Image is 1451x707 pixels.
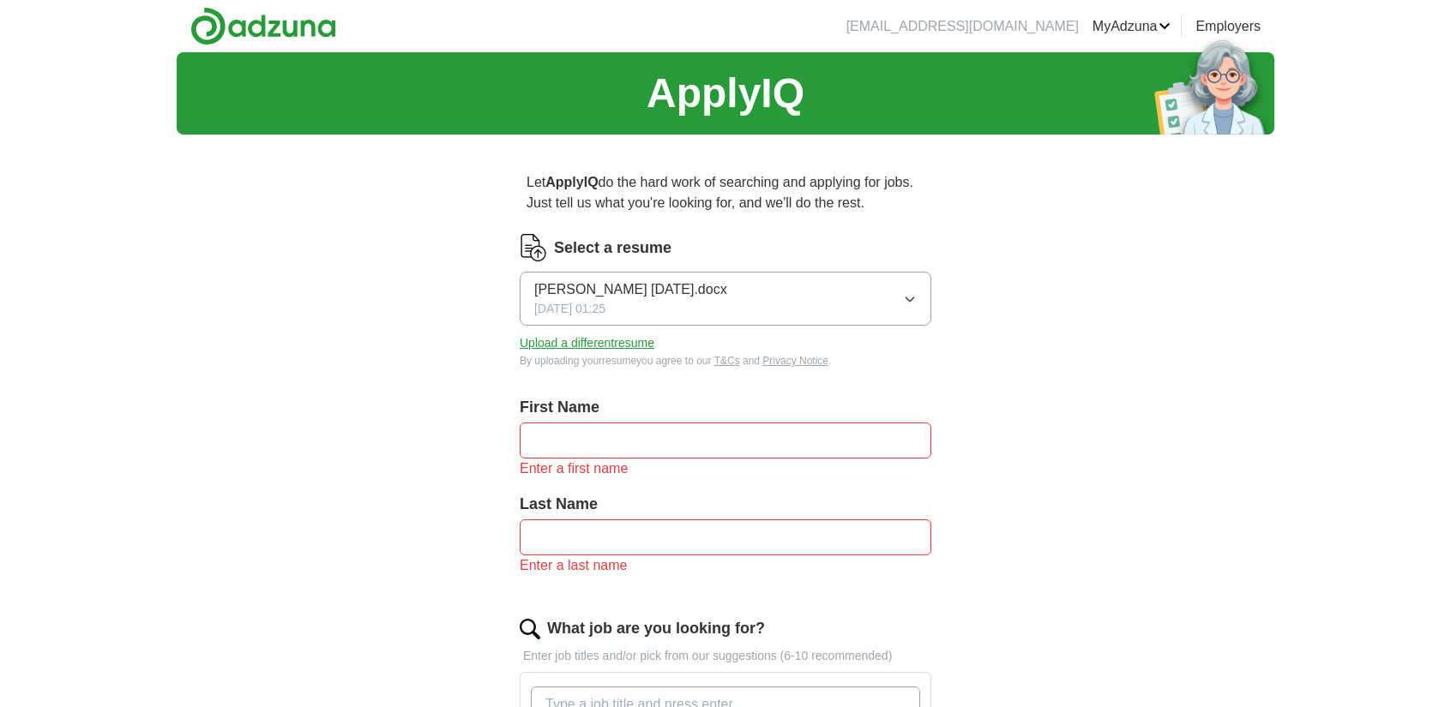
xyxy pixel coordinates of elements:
[714,355,740,367] a: T&Cs
[520,334,654,352] button: Upload a differentresume
[534,279,727,300] span: [PERSON_NAME] [DATE].docx
[520,458,931,479] div: Enter a first name
[647,63,804,124] h1: ApplyIQ
[846,16,1079,37] li: [EMAIL_ADDRESS][DOMAIN_NAME]
[520,272,931,326] button: [PERSON_NAME] [DATE].docx[DATE] 01:25
[520,234,547,261] img: CV Icon
[1195,16,1261,37] a: Employers
[762,355,828,367] a: Privacy Notice
[520,619,540,639] img: search.png
[545,175,598,189] strong: ApplyIQ
[520,396,931,419] label: First Name
[520,493,931,516] label: Last Name
[547,617,765,640] label: What job are you looking for?
[520,555,931,576] div: Enter a last name
[534,300,605,318] span: [DATE] 01:25
[520,165,931,220] p: Let do the hard work of searching and applying for jobs. Just tell us what you're looking for, an...
[1093,16,1171,37] a: MyAdzuna
[190,7,336,45] img: Adzuna logo
[554,237,671,260] label: Select a resume
[520,647,931,665] p: Enter job titles and/or pick from our suggestions (6-10 recommended)
[520,353,931,368] div: By uploading your resume you agree to our and .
